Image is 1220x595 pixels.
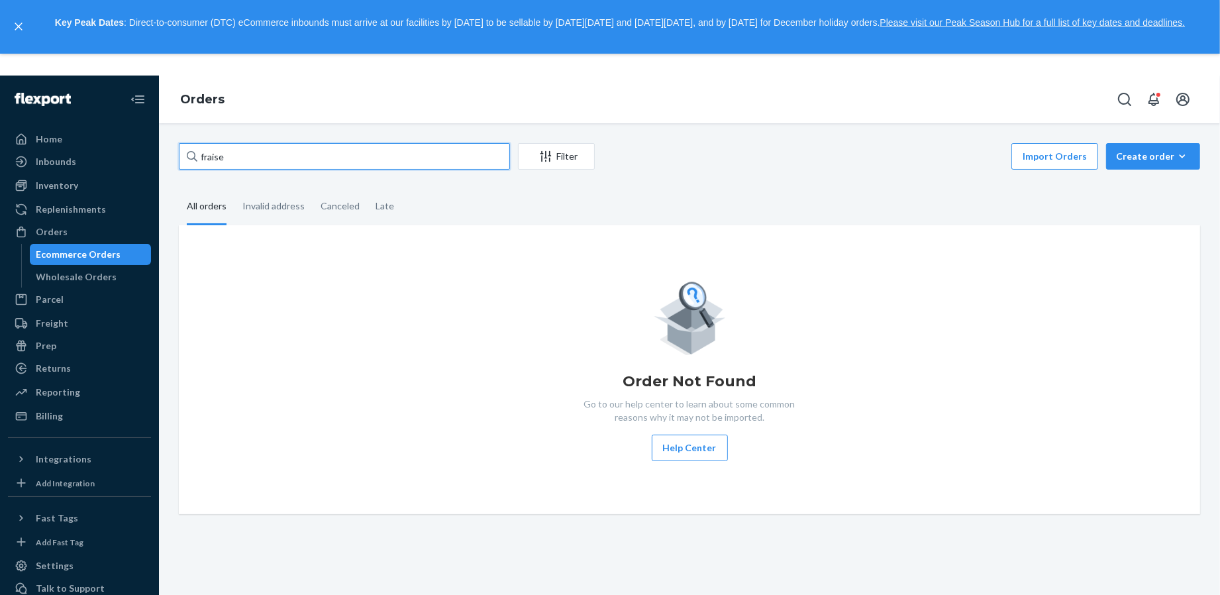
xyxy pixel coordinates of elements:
[8,151,151,172] a: Inbounds
[179,143,510,170] input: Search orders
[36,339,56,352] div: Prep
[8,199,151,220] a: Replenishments
[8,289,151,310] a: Parcel
[654,278,726,354] img: Empty list
[36,203,106,216] div: Replenishments
[1116,150,1190,163] div: Create order
[623,371,756,392] h1: Order Not Found
[8,475,151,491] a: Add Integration
[8,313,151,334] a: Freight
[36,512,78,525] div: Fast Tags
[8,358,151,379] a: Returns
[8,508,151,529] button: Fast Tags
[36,270,117,284] div: Wholesale Orders
[36,559,74,572] div: Settings
[36,453,91,466] div: Integrations
[36,179,78,192] div: Inventory
[376,189,394,223] div: Late
[36,386,80,399] div: Reporting
[36,537,83,548] div: Add Fast Tag
[8,406,151,427] a: Billing
[12,20,25,33] button: close,
[8,555,151,576] a: Settings
[36,362,71,375] div: Returns
[8,335,151,356] a: Prep
[30,244,152,265] a: Ecommerce Orders
[180,92,225,107] a: Orders
[187,189,227,225] div: All orders
[1170,86,1196,113] button: Open account menu
[519,150,594,163] div: Filter
[8,449,151,470] button: Integrations
[36,478,95,489] div: Add Integration
[880,17,1185,28] a: Please visit our Peak Season Hub for a full list of key dates and deadlines.
[8,129,151,150] a: Home
[1011,143,1098,170] button: Import Orders
[652,435,728,461] button: Help Center
[8,221,151,243] a: Orders
[8,175,151,196] a: Inventory
[8,534,151,550] a: Add Fast Tag
[36,409,63,423] div: Billing
[15,93,71,106] img: Flexport logo
[36,293,64,306] div: Parcel
[55,17,124,28] strong: Key Peak Dates
[242,189,305,223] div: Invalid address
[1106,143,1200,170] button: Create order
[574,398,805,424] p: Go to our help center to learn about some common reasons why it may not be imported.
[1111,86,1138,113] button: Open Search Box
[125,86,151,113] button: Close Navigation
[36,225,68,239] div: Orders
[30,266,152,288] a: Wholesale Orders
[36,317,68,330] div: Freight
[36,133,62,146] div: Home
[321,189,360,223] div: Canceled
[36,582,105,595] div: Talk to Support
[8,382,151,403] a: Reporting
[36,248,121,261] div: Ecommerce Orders
[170,81,235,119] ol: breadcrumbs
[32,12,1208,34] p: : Direct-to-consumer (DTC) eCommerce inbounds must arrive at our facilities by [DATE] to be sella...
[518,143,595,170] button: Filter
[36,155,76,168] div: Inbounds
[1141,86,1167,113] button: Open notifications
